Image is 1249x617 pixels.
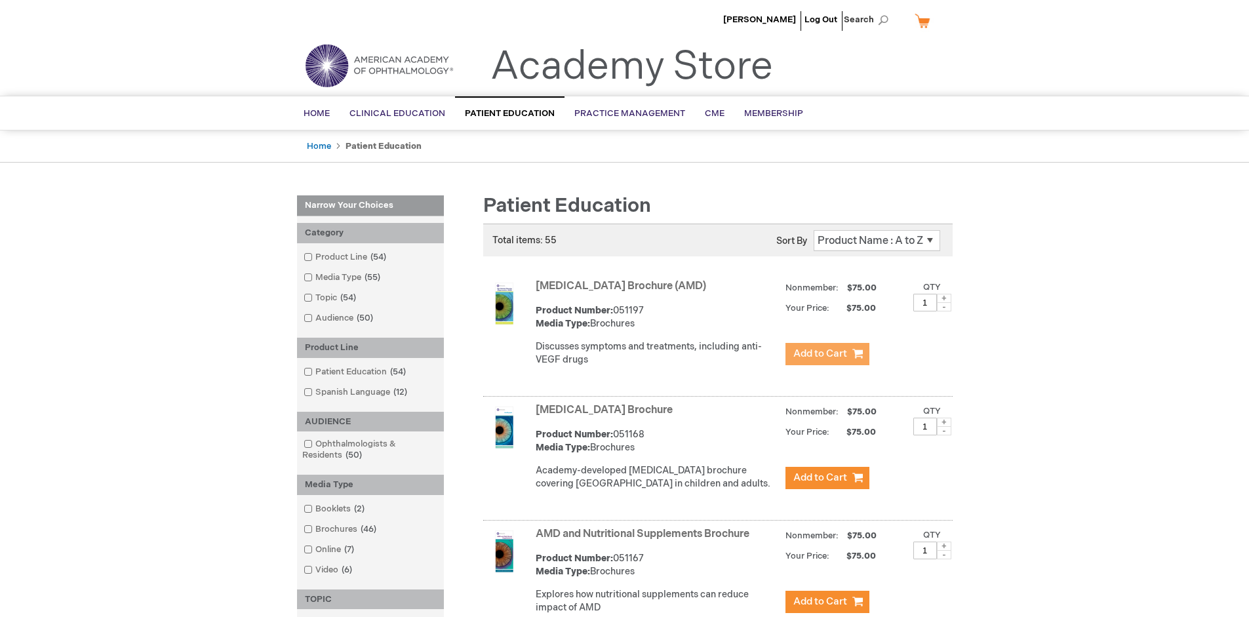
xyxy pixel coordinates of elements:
a: Log Out [804,14,837,25]
label: Qty [923,406,941,416]
span: Search [844,7,894,33]
span: Patient Education [483,194,651,218]
div: Product Line [297,338,444,358]
span: Clinical Education [349,108,445,119]
div: 051197 Brochures [536,304,779,330]
span: 46 [357,524,380,534]
a: Spanish Language12 [300,386,412,399]
span: Add to Cart [793,595,847,608]
strong: Your Price: [785,551,829,561]
span: 50 [353,313,376,323]
button: Add to Cart [785,591,869,613]
span: Home [304,108,330,119]
span: 6 [338,565,355,575]
div: 051168 Brochures [536,428,779,454]
input: Qty [913,294,937,311]
a: Online7 [300,544,359,556]
input: Qty [913,418,937,435]
span: Membership [744,108,803,119]
img: AMD and Nutritional Supplements Brochure [483,530,525,572]
p: Discusses symptoms and treatments, including anti-VEGF drugs [536,340,779,367]
img: Age-Related Macular Degeneration Brochure (AMD) [483,283,525,325]
span: 54 [387,367,409,377]
span: Total items: 55 [492,235,557,246]
span: $75.00 [831,551,878,561]
p: Explores how nutritional supplements can reduce impact of AMD [536,588,779,614]
strong: Media Type: [536,318,590,329]
span: CME [705,108,724,119]
span: 50 [342,450,365,460]
strong: Nonmember: [785,528,839,544]
a: Video6 [300,564,357,576]
span: $75.00 [831,427,878,437]
label: Qty [923,282,941,292]
a: Booklets2 [300,503,370,515]
img: Amblyopia Brochure [483,407,525,448]
div: 051167 Brochures [536,552,779,578]
span: 2 [351,504,368,514]
a: Brochures46 [300,523,382,536]
span: $75.00 [831,303,878,313]
div: AUDIENCE [297,412,444,432]
strong: Media Type: [536,442,590,453]
a: Academy Store [490,43,773,90]
strong: Narrow Your Choices [297,195,444,216]
span: $75.00 [845,283,879,293]
strong: Media Type: [536,566,590,577]
strong: Nonmember: [785,280,839,296]
label: Qty [923,530,941,540]
span: $75.00 [845,530,879,541]
span: Practice Management [574,108,685,119]
strong: Product Number: [536,553,613,564]
a: AMD and Nutritional Supplements Brochure [536,528,749,540]
button: Add to Cart [785,343,869,365]
span: Add to Cart [793,348,847,360]
input: Qty [913,542,937,559]
span: 54 [337,292,359,303]
a: [PERSON_NAME] [723,14,796,25]
strong: Product Number: [536,429,613,440]
strong: Your Price: [785,303,829,313]
div: TOPIC [297,589,444,610]
span: Patient Education [465,108,555,119]
strong: Nonmember: [785,404,839,420]
span: 12 [390,387,410,397]
span: 55 [361,272,384,283]
button: Add to Cart [785,467,869,489]
a: [MEDICAL_DATA] Brochure [536,404,673,416]
a: [MEDICAL_DATA] Brochure (AMD) [536,280,706,292]
strong: Product Number: [536,305,613,316]
a: Audience50 [300,312,378,325]
strong: Your Price: [785,427,829,437]
a: Topic54 [300,292,361,304]
span: $75.00 [845,407,879,417]
a: Ophthalmologists & Residents50 [300,438,441,462]
div: Category [297,223,444,243]
p: Academy-developed [MEDICAL_DATA] brochure covering [GEOGRAPHIC_DATA] in children and adults. [536,464,779,490]
div: Media Type [297,475,444,495]
a: Home [307,141,331,151]
a: Patient Education54 [300,366,411,378]
label: Sort By [776,235,807,247]
a: Media Type55 [300,271,386,284]
span: Add to Cart [793,471,847,484]
span: 54 [367,252,389,262]
strong: Patient Education [346,141,422,151]
a: Product Line54 [300,251,391,264]
span: 7 [341,544,357,555]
